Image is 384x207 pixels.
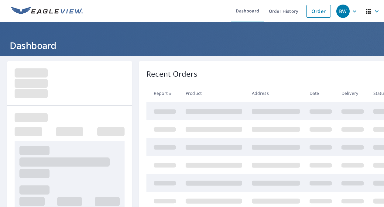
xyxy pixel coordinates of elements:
[305,84,337,102] th: Date
[336,5,350,18] div: BW
[337,84,369,102] th: Delivery
[181,84,247,102] th: Product
[146,68,197,79] p: Recent Orders
[306,5,331,18] a: Order
[7,39,377,52] h1: Dashboard
[146,84,181,102] th: Report #
[247,84,305,102] th: Address
[11,7,83,16] img: EV Logo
